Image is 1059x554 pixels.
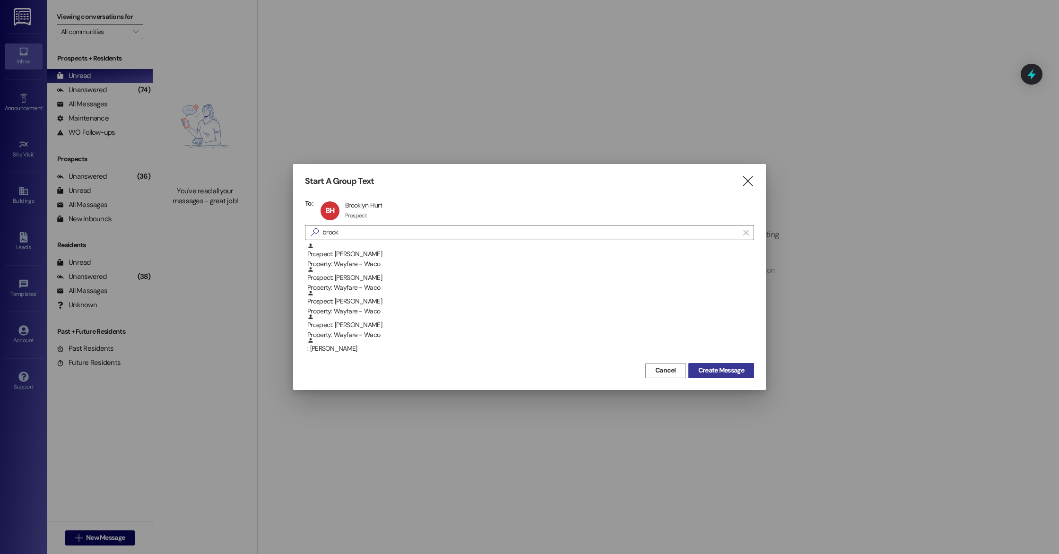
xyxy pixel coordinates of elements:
h3: Start A Group Text [305,176,374,187]
i:  [307,227,322,237]
div: Prospect: [PERSON_NAME]Property: Wayfare - Waco [305,290,754,313]
span: Cancel [655,365,676,375]
div: : [PERSON_NAME] [305,337,754,361]
div: Prospect: [PERSON_NAME] [307,313,754,340]
div: : [PERSON_NAME] [307,337,754,354]
div: Prospect [345,212,367,219]
div: Prospect: [PERSON_NAME]Property: Wayfare - Waco [305,242,754,266]
i:  [741,176,754,186]
div: Prospect: [PERSON_NAME] [307,266,754,293]
div: Prospect: [PERSON_NAME]Property: Wayfare - Waco [305,266,754,290]
div: Prospect: [PERSON_NAME] [307,242,754,269]
h3: To: [305,199,313,208]
span: BH [325,206,334,216]
div: Property: Wayfare - Waco [307,283,754,293]
div: Property: Wayfare - Waco [307,259,754,269]
div: Property: Wayfare - Waco [307,306,754,316]
button: Create Message [688,363,754,378]
span: Create Message [698,365,744,375]
button: Cancel [645,363,686,378]
i:  [743,229,748,236]
div: Brooklyn Hurt [345,201,382,209]
div: Prospect: [PERSON_NAME]Property: Wayfare - Waco [305,313,754,337]
input: Search for any contact or apartment [322,226,738,239]
div: Prospect: [PERSON_NAME] [307,290,754,317]
button: Clear text [738,225,754,240]
div: Property: Wayfare - Waco [307,330,754,340]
